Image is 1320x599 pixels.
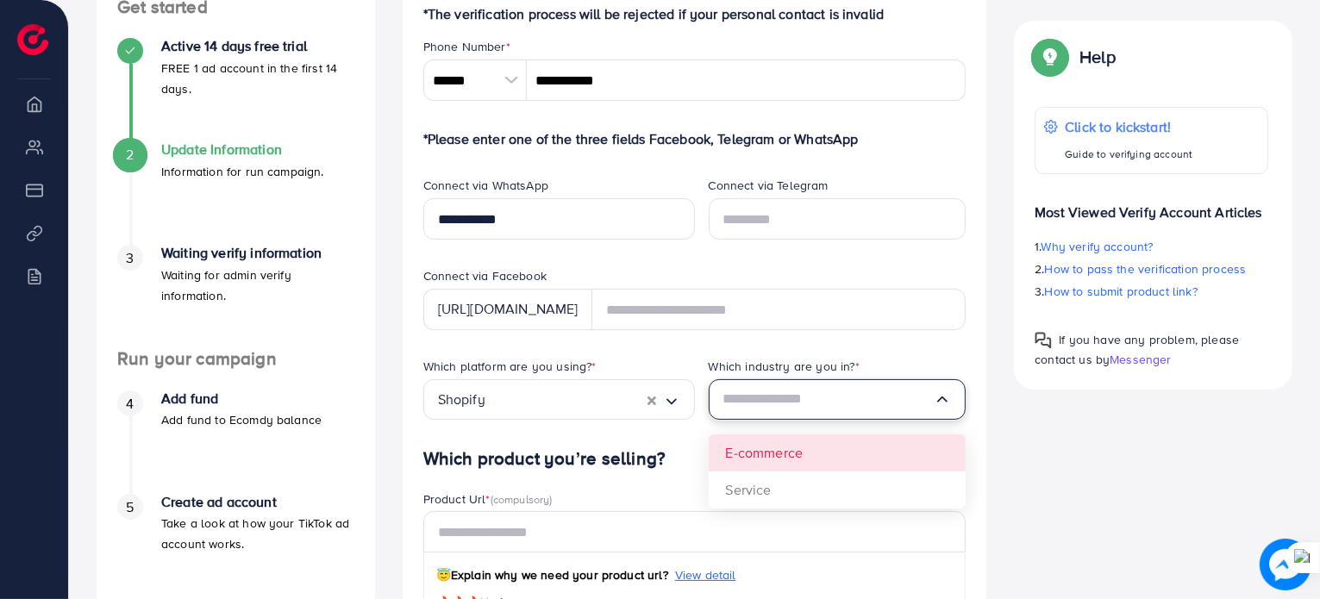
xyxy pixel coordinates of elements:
p: Guide to verifying account [1065,144,1192,165]
label: Connect via WhatsApp [423,177,548,194]
p: Add fund to Ecomdy balance [161,409,322,430]
label: Connect via Telegram [709,177,829,194]
p: FREE 1 ad account in the first 14 days. [161,58,354,99]
img: Popup guide [1035,41,1066,72]
div: Search for option [423,379,695,420]
button: Clear Selected [647,390,656,409]
img: Popup guide [1035,332,1052,349]
span: Messenger [1110,351,1171,368]
h4: Which product you’re selling? [423,448,967,470]
span: Explain why we need your product url? [436,566,668,583]
h4: Create ad account [161,494,354,510]
li: Create ad account [97,494,375,597]
p: Waiting for admin verify information. [161,265,354,306]
li: E-commerce [709,434,967,471]
label: Product Url [423,490,553,508]
label: Which industry are you in? [709,358,860,375]
span: How to submit product link? [1045,283,1198,300]
label: Which platform are you using? [423,358,597,375]
span: Shopify [438,386,485,413]
p: Take a look at how your TikTok ad account works. [161,513,354,554]
li: Update Information [97,141,375,245]
p: 1. [1035,236,1268,257]
h4: Add fund [161,390,322,407]
h4: Run your campaign [97,348,375,370]
span: How to pass the verification process [1045,260,1247,278]
label: Phone Number [423,38,510,55]
p: *The verification process will be rejected if your personal contact is invalid [423,3,967,24]
p: Information for run campaign. [161,161,324,182]
span: 😇 [436,566,451,583]
span: 4 [126,394,134,414]
span: View detail [675,566,736,583]
p: Most Viewed Verify Account Articles [1035,188,1268,222]
p: Click to kickstart! [1065,116,1192,137]
h4: Update Information [161,141,324,158]
span: 3 [126,248,134,268]
span: 2 [126,145,134,165]
span: (compulsory) [491,491,553,507]
h4: Waiting verify information [161,245,354,261]
img: logo [17,24,48,55]
li: Active 14 days free trial [97,38,375,141]
span: 5 [126,497,134,517]
div: Search for option [709,379,967,420]
li: Waiting verify information [97,245,375,348]
input: Search for option [485,386,647,413]
span: Why verify account? [1042,238,1154,255]
p: *Please enter one of the three fields Facebook, Telegram or WhatsApp [423,128,967,149]
p: Help [1079,47,1116,67]
input: Search for option [723,386,935,413]
p: 3. [1035,281,1268,302]
label: Connect via Facebook [423,267,547,284]
div: [URL][DOMAIN_NAME] [423,289,592,330]
li: Add fund [97,390,375,494]
img: image [1260,539,1311,590]
span: If you have any problem, please contact us by [1035,331,1239,368]
p: 2. [1035,259,1268,279]
h4: Active 14 days free trial [161,38,354,54]
li: Service [709,471,967,509]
